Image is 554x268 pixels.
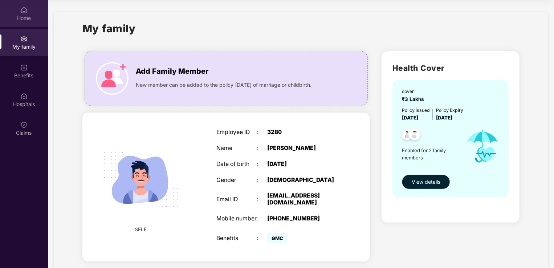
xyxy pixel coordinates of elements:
div: [PHONE_NUMBER] [267,215,338,222]
div: [DEMOGRAPHIC_DATA] [267,177,338,184]
img: svg+xml;base64,PHN2ZyBpZD0iQ2xhaW0iIHhtbG5zPSJodHRwOi8vd3d3LnczLm9yZy8yMDAwL3N2ZyIgd2lkdGg9IjIwIi... [20,121,28,129]
span: [DATE] [402,115,418,121]
span: Add Family Member [136,66,208,77]
img: svg+xml;base64,PHN2ZyBpZD0iQmVuZWZpdHMiIHhtbG5zPSJodHRwOi8vd3d3LnczLm9yZy8yMDAwL3N2ZyIgd2lkdGg9Ij... [20,64,28,71]
div: Policy issued [402,107,430,114]
div: : [257,215,267,222]
img: svg+xml;base64,PHN2ZyB3aWR0aD0iMjAiIGhlaWdodD0iMjAiIHZpZXdCb3g9IjAgMCAyMCAyMCIgZmlsbD0ibm9uZSIgeG... [20,35,28,42]
span: GMC [267,233,288,243]
span: View details [412,178,440,186]
div: 3280 [267,129,338,136]
img: svg+xml;base64,PHN2ZyBpZD0iSG9tZSIgeG1sbnM9Imh0dHA6Ly93d3cudzMub3JnLzIwMDAvc3ZnIiB3aWR0aD0iMjAiIG... [20,7,28,14]
div: : [257,177,267,184]
div: Policy Expiry [436,107,463,114]
img: icon [96,62,129,95]
div: Mobile number [216,215,257,222]
img: svg+xml;base64,PHN2ZyBpZD0iSG9zcGl0YWxzIiB4bWxucz0iaHR0cDovL3d3dy53My5vcmcvMjAwMC9zdmciIHdpZHRoPS... [20,93,28,100]
div: Gender [216,177,257,184]
span: [DATE] [436,115,452,121]
img: svg+xml;base64,PHN2ZyB4bWxucz0iaHR0cDovL3d3dy53My5vcmcvMjAwMC9zdmciIHdpZHRoPSIyMjQiIGhlaWdodD0iMT... [95,134,187,226]
img: svg+xml;base64,PHN2ZyB4bWxucz0iaHR0cDovL3d3dy53My5vcmcvMjAwMC9zdmciIHdpZHRoPSI0OC45NDMiIGhlaWdodD... [398,127,416,145]
div: : [257,161,267,168]
h1: My family [82,20,136,37]
div: : [257,196,267,203]
div: [DATE] [267,161,338,168]
div: Benefits [216,235,257,242]
div: Name [216,145,257,152]
div: Date of birth [216,161,257,168]
span: ₹3 Lakhs [402,96,427,102]
div: [PERSON_NAME] [267,145,338,152]
div: : [257,129,267,136]
button: View details [402,175,450,189]
div: cover [402,88,427,95]
span: SELF [135,226,147,234]
img: icon [460,122,505,171]
div: Employee ID [216,129,257,136]
div: Email ID [216,196,257,203]
span: New member can be added to the policy [DATE] of marriage or childbirth. [136,81,311,89]
img: svg+xml;base64,PHN2ZyB4bWxucz0iaHR0cDovL3d3dy53My5vcmcvMjAwMC9zdmciIHdpZHRoPSI0OC45NDMiIGhlaWdodD... [406,127,424,145]
div: [EMAIL_ADDRESS][DOMAIN_NAME] [267,192,338,206]
span: Enabled for 2 family members [402,147,460,162]
div: : [257,235,267,242]
div: : [257,145,267,152]
h2: Health Cover [392,62,509,74]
